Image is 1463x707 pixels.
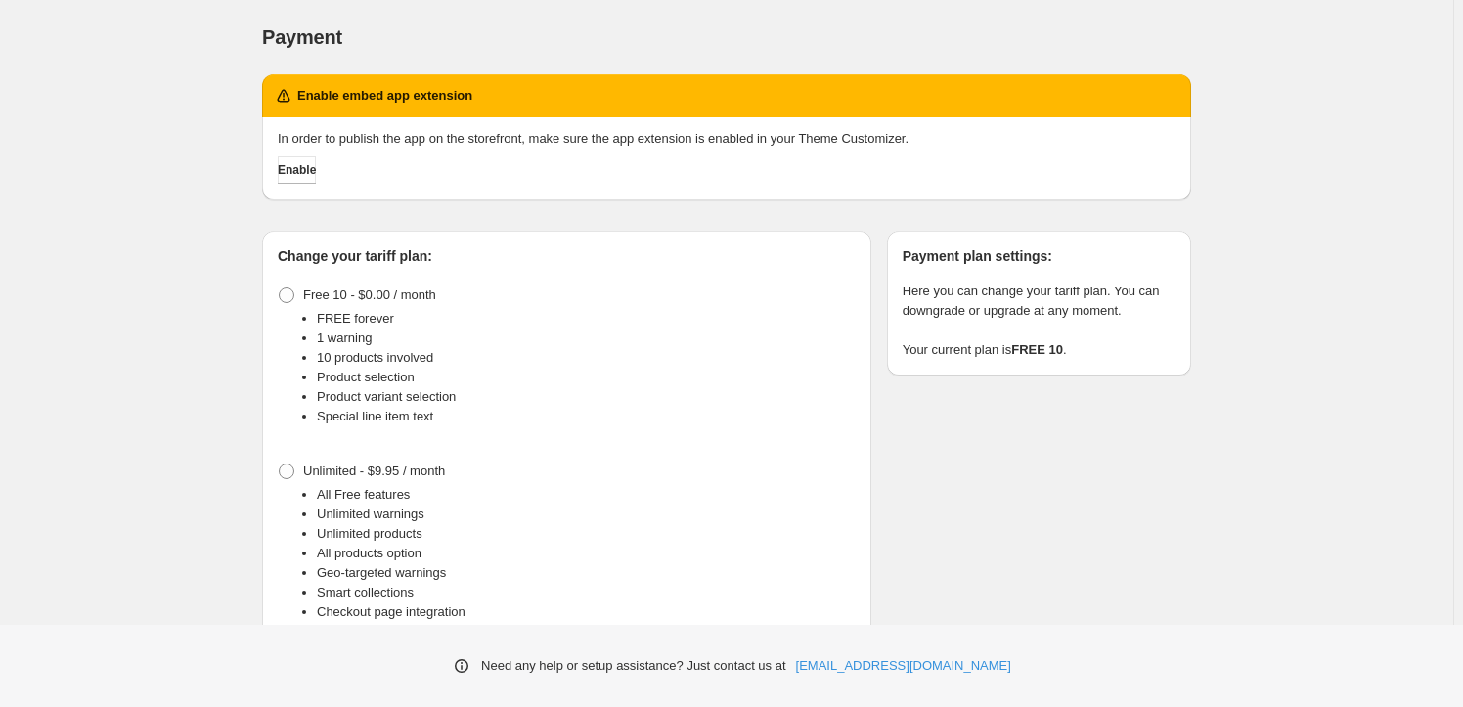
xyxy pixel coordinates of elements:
[278,156,316,184] button: Enable
[303,287,436,302] span: Free 10 - $0.00 / month
[278,246,856,266] h2: Change your tariff plan:
[278,129,1175,149] p: In order to publish the app on the storefront, make sure the app extension is enabled in your The...
[317,544,856,563] li: All products option
[317,485,856,505] li: All Free features
[303,464,445,478] span: Unlimited - $9.95 / month
[903,282,1175,321] p: Here you can change your tariff plan. You can downgrade or upgrade at any moment.
[262,26,342,48] span: Payment
[317,563,856,583] li: Geo-targeted warnings
[317,309,856,329] li: FREE forever
[278,162,316,178] span: Enable
[903,246,1175,266] h2: Payment plan settings:
[317,407,856,426] li: Special line item text
[317,602,856,622] li: Checkout page integration
[297,86,472,106] h2: Enable embed app extension
[796,656,1011,676] a: [EMAIL_ADDRESS][DOMAIN_NAME]
[317,387,856,407] li: Product variant selection
[317,505,856,524] li: Unlimited warnings
[317,348,856,368] li: 10 products involved
[317,368,856,387] li: Product selection
[903,340,1175,360] p: Your current plan is .
[317,329,856,348] li: 1 warning
[317,583,856,602] li: Smart collections
[1011,342,1063,357] strong: FREE 10
[317,524,856,544] li: Unlimited products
